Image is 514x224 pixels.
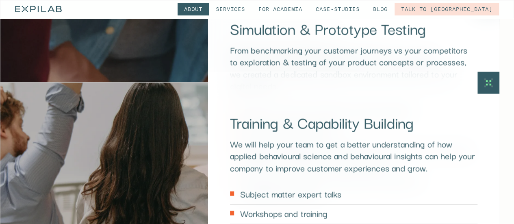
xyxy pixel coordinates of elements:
a: Talk to [GEOGRAPHIC_DATA] [395,3,499,15]
a: About [178,3,209,15]
p: We will help your team to get a better understanding of how applied behavioural science and behav... [230,138,478,174]
a: Blog [367,3,394,15]
a: home [15,0,62,18]
a: Case-studies [309,3,366,15]
a: for Academia [252,3,309,15]
h2: Simulation & Prototype Testing [230,19,478,38]
a: Services [209,3,252,15]
p: From benchmarking your customer journeys vs your competitors to exploration & testing of your pro... [230,44,478,91]
p: Subject matter expert talks [240,188,342,200]
h2: Training & Capability Building [230,113,414,132]
p: Workshops and training [240,207,327,219]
